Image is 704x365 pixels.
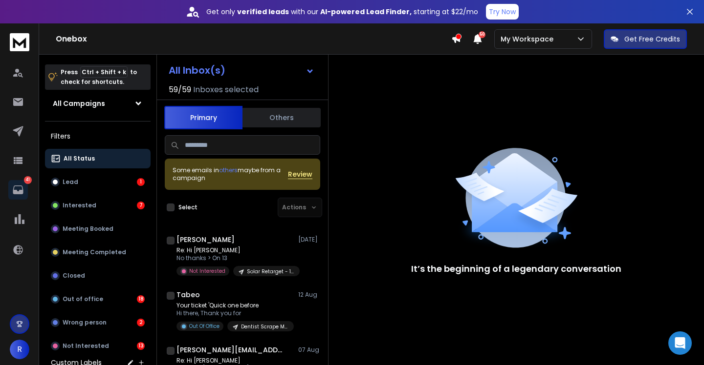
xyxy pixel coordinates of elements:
p: Try Now [489,7,516,17]
h1: [PERSON_NAME][EMAIL_ADDRESS][DOMAIN_NAME] [176,345,284,355]
span: others [219,166,238,174]
p: Meeting Completed [63,248,126,256]
button: Primary [164,106,242,129]
p: 07 Aug [298,346,320,354]
p: Not Interested [189,267,225,275]
h1: All Campaigns [53,99,105,108]
img: logo [10,33,29,51]
div: 1 [137,178,145,186]
h1: All Inbox(s) [169,65,225,75]
span: Ctrl + Shift + k [80,66,128,78]
h3: Inboxes selected [193,84,259,96]
strong: AI-powered Lead Finder, [320,7,412,17]
div: 7 [137,202,145,209]
p: Re: Hi [PERSON_NAME] [176,246,294,254]
p: Not Interested [63,342,109,350]
button: Lead1 [45,172,151,192]
span: 50 [479,31,485,38]
h3: Filters [45,129,151,143]
button: Wrong person2 [45,313,151,332]
span: 59 / 59 [169,84,191,96]
button: All Campaigns [45,94,151,113]
button: Get Free Credits [604,29,687,49]
button: All Inbox(s) [161,61,322,80]
button: Meeting Booked [45,219,151,239]
p: Get Free Credits [624,34,680,44]
a: 41 [8,180,28,200]
div: Open Intercom Messenger [668,331,692,355]
h1: Tabeo [176,290,200,300]
p: Interested [63,202,96,209]
p: Out Of Office [189,323,220,330]
button: Interested7 [45,196,151,215]
p: Press to check for shortcuts. [61,67,137,87]
p: Your ticket 'Quick one before [176,302,294,309]
h1: Onebox [56,33,451,45]
button: Try Now [486,4,519,20]
button: R [10,340,29,359]
button: Closed [45,266,151,285]
p: [DATE] [298,236,320,243]
label: Select [178,203,198,211]
button: Others [242,107,321,128]
h1: [PERSON_NAME] [176,235,235,244]
p: Re: Hi [PERSON_NAME] [176,357,294,365]
button: Meeting Completed [45,243,151,262]
p: Wrong person [63,319,107,326]
p: All Status [64,155,95,162]
p: Meeting Booked [63,225,113,233]
div: 13 [137,342,145,350]
strong: verified leads [237,7,289,17]
button: All Status [45,149,151,168]
p: Hi there, Thank you for [176,309,294,317]
p: Get only with our starting at $22/mo [206,7,478,17]
p: Dentist Scrape Maps [241,323,288,330]
p: Closed [63,272,85,280]
p: My Workspace [501,34,557,44]
p: Lead [63,178,78,186]
p: Out of office [63,295,103,303]
div: 2 [137,319,145,326]
p: Solar Retarget - 1st 500 [247,268,294,275]
p: It’s the beginning of a legendary conversation [411,262,621,276]
p: 12 Aug [298,291,320,299]
div: Some emails in maybe from a campaign [173,166,288,182]
button: Not Interested13 [45,336,151,356]
p: No thanks > On 13 [176,254,294,262]
button: Out of office18 [45,289,151,309]
button: Review [288,169,312,179]
p: 41 [24,176,32,184]
div: 18 [137,295,145,303]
